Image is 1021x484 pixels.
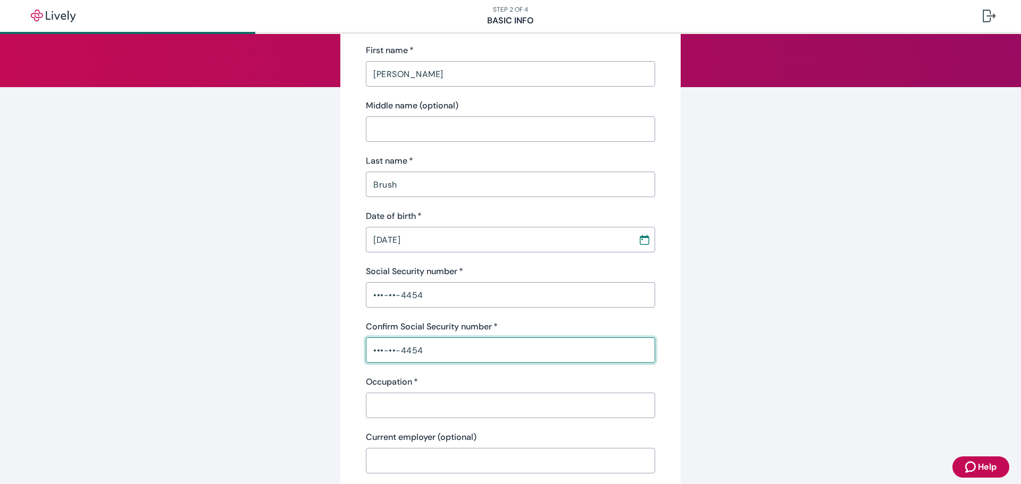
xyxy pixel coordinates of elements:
[366,229,631,250] input: MM / DD / YYYY
[366,431,476,444] label: Current employer (optional)
[366,210,422,223] label: Date of birth
[965,461,978,473] svg: Zendesk support icon
[639,234,650,245] svg: Calendar
[366,44,414,57] label: First name
[974,3,1004,29] button: Log out
[366,155,413,167] label: Last name
[366,320,498,333] label: Confirm Social Security number
[366,339,655,361] input: ••• - •• - ••••
[366,99,458,112] label: Middle name (optional)
[366,284,655,305] input: ••• - •• - ••••
[366,376,418,388] label: Occupation
[952,456,1009,478] button: Zendesk support iconHelp
[23,10,83,22] img: Lively
[635,230,654,249] button: Choose date, selected date is Dec 19, 1984
[366,265,463,278] label: Social Security number
[978,461,997,473] span: Help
